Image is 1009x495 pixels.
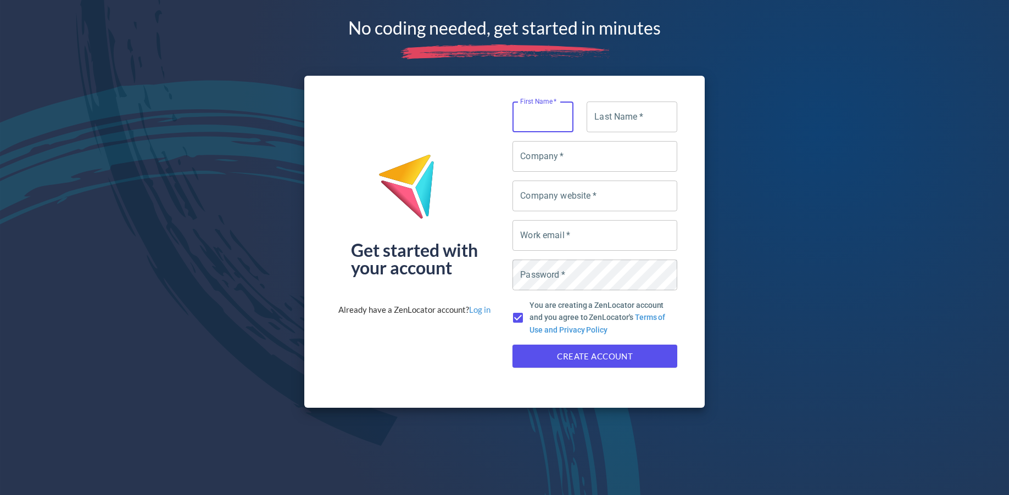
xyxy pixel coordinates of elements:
div: No coding needed, get started in minutes [348,22,661,33]
input: name@company.com [512,220,677,251]
input: Your Company, Inc [512,141,677,172]
a: Terms of Use and Privacy Policy [529,313,665,334]
a: Log in [469,305,490,314]
button: Create Account [512,345,677,368]
div: Get started with your account [351,241,478,277]
span: Create Account [525,349,665,363]
img: ZenLocator [378,154,451,228]
div: Already have a ZenLocator account? [338,304,490,316]
h6: You are creating a ZenLocator account and you agree to ZenLocator's [529,299,668,336]
input: https://example.com [512,181,677,211]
